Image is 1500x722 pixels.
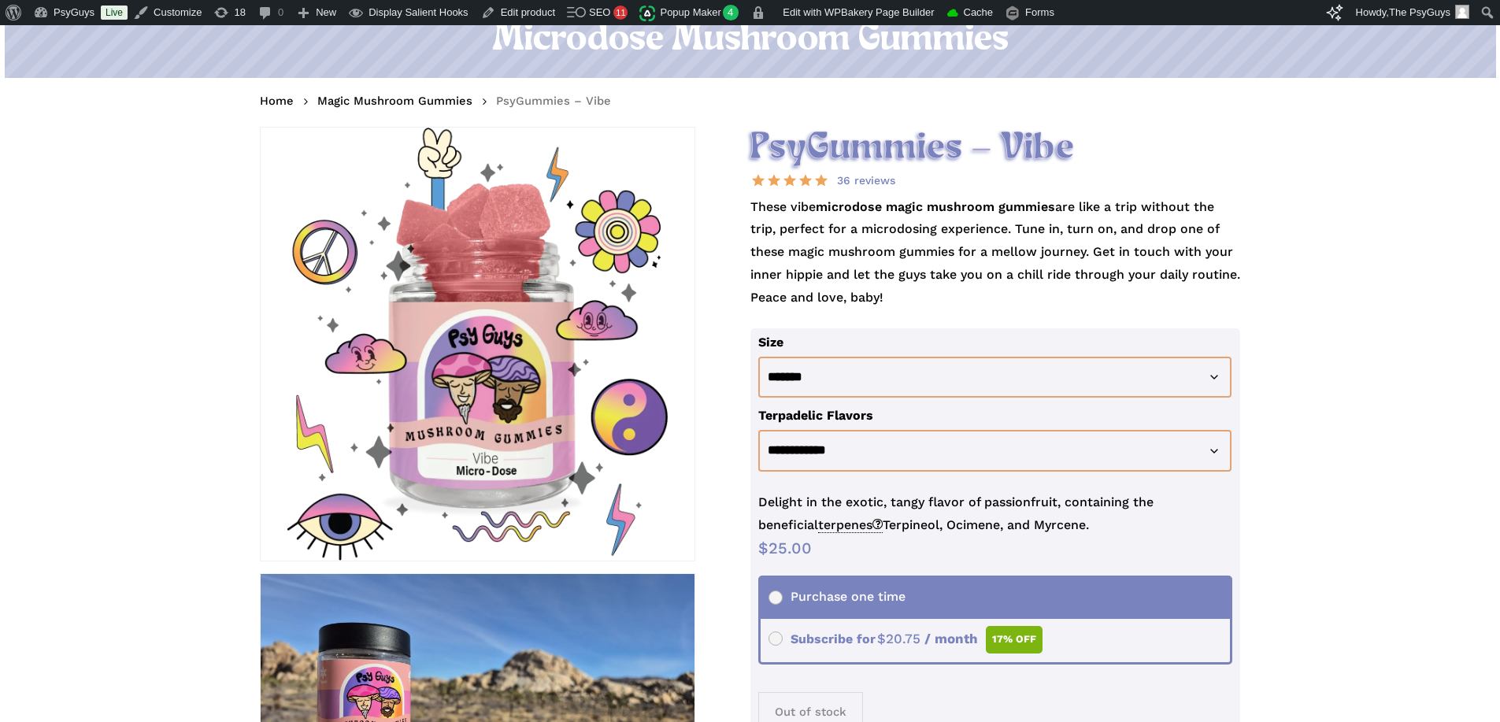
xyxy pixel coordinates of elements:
[758,539,812,557] bdi: 25.00
[758,491,1233,537] p: Delight in the exotic, tangy flavor of passionfruit, containing the beneficial Terpineol, Ocimene...
[260,18,1240,62] h1: Microdose Mushroom Gummies
[750,196,1241,328] p: These vibe are like a trip without the trip, perfect for a microdosing experience. Tune in, turn ...
[924,631,978,646] span: / month
[496,94,611,108] span: PsyGummies – Vibe
[816,199,1055,214] strong: microdose magic mushroom gummies
[758,408,873,423] label: Terpadelic Flavors
[769,631,1043,646] span: Subscribe for
[818,517,883,533] span: terpenes
[769,589,906,604] span: Purchase one time
[758,539,769,557] span: $
[750,127,1241,170] h2: PsyGummies – Vibe
[1389,6,1450,18] span: The PsyGuys
[758,335,783,350] label: Size
[877,631,886,646] span: $
[877,631,920,646] span: 20.75
[613,6,628,20] div: 11
[723,5,739,20] span: 4
[101,6,128,20] a: Live
[317,93,472,109] a: Magic Mushroom Gummies
[260,93,294,109] a: Home
[1455,5,1469,19] img: Avatar photo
